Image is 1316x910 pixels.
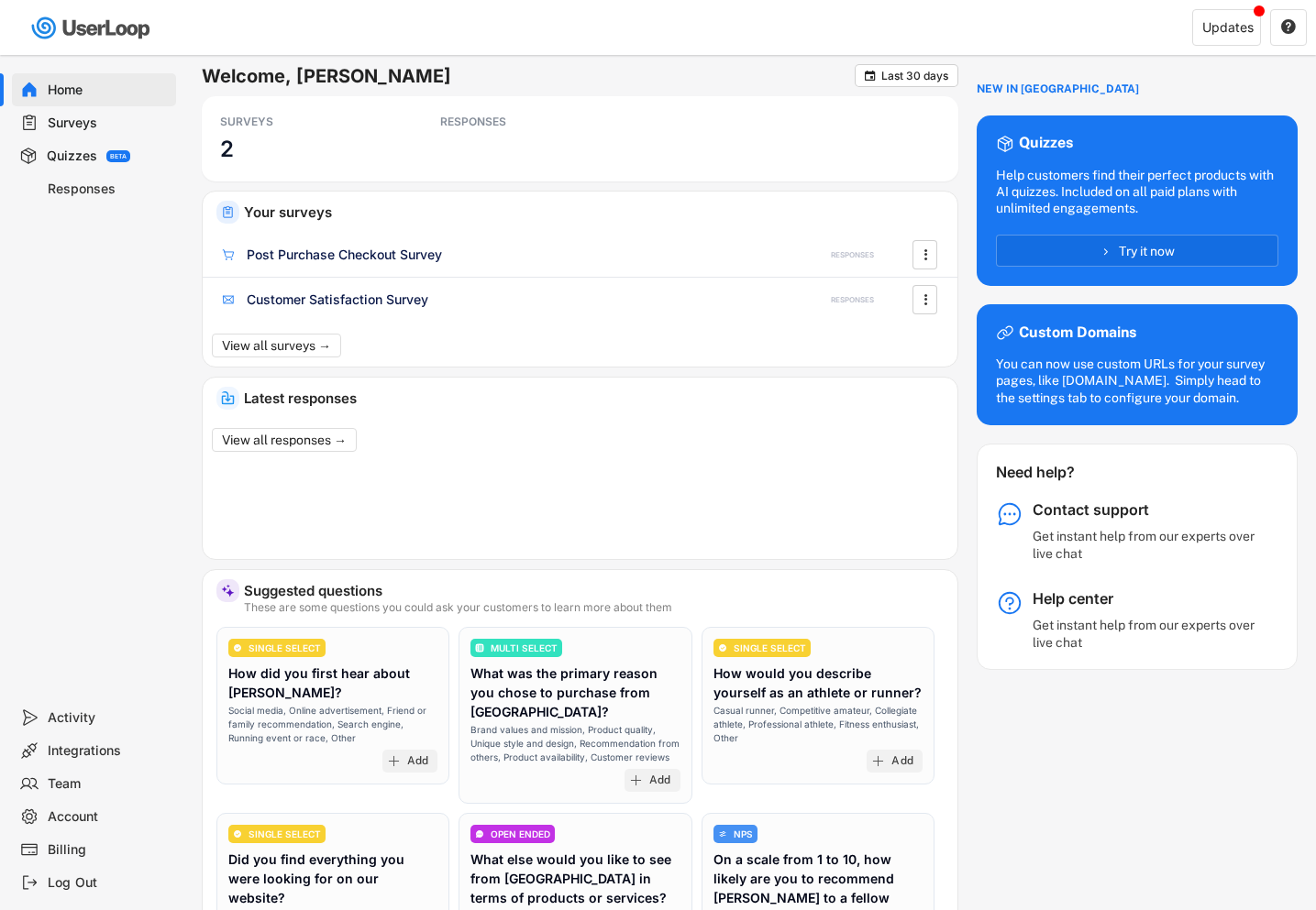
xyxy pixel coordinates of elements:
[734,643,806,652] div: SINGLE SELECT
[244,584,944,598] div: Suggested questions
[221,584,235,598] img: MagicMajor%20%28Purple%29.svg
[916,241,934,269] button: 
[247,291,428,309] div: Customer Satisfaction Survey
[1033,589,1262,608] div: Help center
[228,663,437,702] div: How did you first hear about [PERSON_NAME]?
[713,704,923,745] div: Casual runner, Competitive amateur, Collegiate athlete, Professional athlete, Fitness enthusiast,...
[1119,245,1175,258] span: Try it now
[996,167,1278,217] div: Help customers find their perfect products with AI quizzes. Included on all paid plans with unlim...
[475,829,484,839] img: ConversationMinor.svg
[718,829,727,839] img: AdjustIcon.svg
[1033,528,1262,561] div: Get instant help from our experts over live chat
[228,704,437,745] div: Social media, Online advertisement, Friend or family recommendation, Search engine, Running event...
[247,246,442,264] div: Post Purchase Checkout Survey
[977,82,1139,97] div: NEW IN [GEOGRAPHIC_DATA]
[491,643,558,652] div: MULTI SELECT
[713,663,923,702] div: How would you describe yourself as an athlete or runner?
[649,773,671,788] div: Add
[28,9,157,47] img: userloop-logo-01.svg
[244,205,944,219] div: Your surveys
[470,723,680,764] div: Brand values and mission, Product quality, Unique style and design, Recommendation from others, P...
[212,428,357,452] button: View all responses →
[923,245,927,264] text: 
[996,235,1278,267] button: Try it now
[470,850,680,907] div: What else would you like to see from [GEOGRAPHIC_DATA] in terms of products or services?
[244,602,944,613] div: These are some questions you could ask your customers to learn more about them
[48,181,169,198] div: Responses
[233,643,242,652] img: CircleTickMinorWhite.svg
[831,250,874,260] div: RESPONSES
[48,808,169,826] div: Account
[916,286,934,313] button: 
[923,290,927,309] text: 
[233,829,242,839] img: CircleTickMinorWhite.svg
[1019,323,1136,343] div: Custom Domains
[996,356,1278,406] div: You can now use custom URLs for your survey pages, like [DOMAIN_NAME]. Simply head to the setting...
[491,829,550,839] div: OPEN ENDED
[863,69,877,82] button: 
[881,71,948,82] div: Last 30 days
[212,334,341,357] button: View all surveys →
[996,463,1123,482] div: Need help?
[475,643,484,652] img: ListMajor.svg
[48,841,169,859] div: Billing
[407,754,429,769] div: Add
[470,663,680,721] div: What was the primary reason you chose to purchase from [GEOGRAPHIC_DATA]?
[48,115,169,132] div: Surveys
[244,391,944,405] div: Latest responses
[1019,134,1073,153] div: Quizzes
[1281,18,1296,35] text: 
[48,82,169,99] div: Home
[48,742,169,760] div: Integrations
[440,115,605,129] div: RESPONSES
[220,115,385,129] div: SURVEYS
[865,69,876,82] text: 
[110,153,127,159] div: BETA
[249,829,321,839] div: SINGLE SELECT
[202,64,855,88] h6: Welcome, [PERSON_NAME]
[1033,617,1262,650] div: Get instant help from our experts over live chat
[220,135,234,163] h3: 2
[1033,500,1262,520] div: Contact support
[48,775,169,793] div: Team
[228,850,437,907] div: Did you find everything you were looking for on our website?
[48,709,169,727] div: Activity
[734,829,753,839] div: NPS
[48,874,169,892] div: Log Out
[47,148,97,165] div: Quizzes
[718,643,727,652] img: CircleTickMinorWhite.svg
[891,754,913,769] div: Add
[1202,21,1254,34] div: Updates
[831,295,874,305] div: RESPONSES
[249,643,321,652] div: SINGLE SELECT
[221,391,235,405] img: IncomingMajor.svg
[1280,19,1297,36] button: 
